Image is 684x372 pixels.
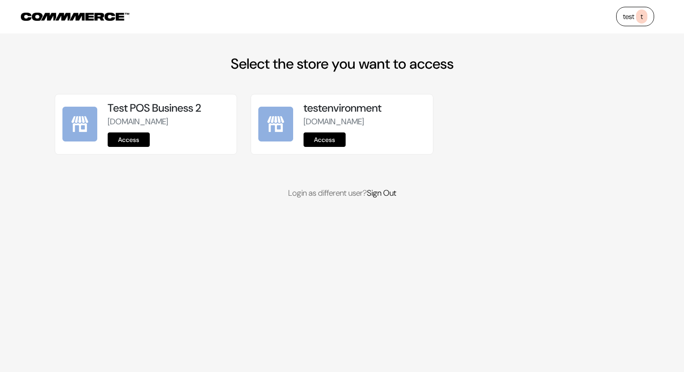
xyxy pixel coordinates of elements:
a: Access [304,132,346,147]
img: COMMMERCE [21,13,129,21]
a: Access [108,132,150,147]
p: [DOMAIN_NAME] [108,116,229,128]
a: Sign Out [367,188,396,198]
h5: testenvironment [304,102,425,115]
h2: Select the store you want to access [55,55,629,72]
p: [DOMAIN_NAME] [304,116,425,128]
h5: Test POS Business 2 [108,102,229,115]
img: testenvironment [258,107,293,141]
a: testt [616,7,654,26]
p: Login as different user? [55,187,629,199]
img: Test POS Business 2 [62,107,97,141]
span: t [636,9,647,24]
